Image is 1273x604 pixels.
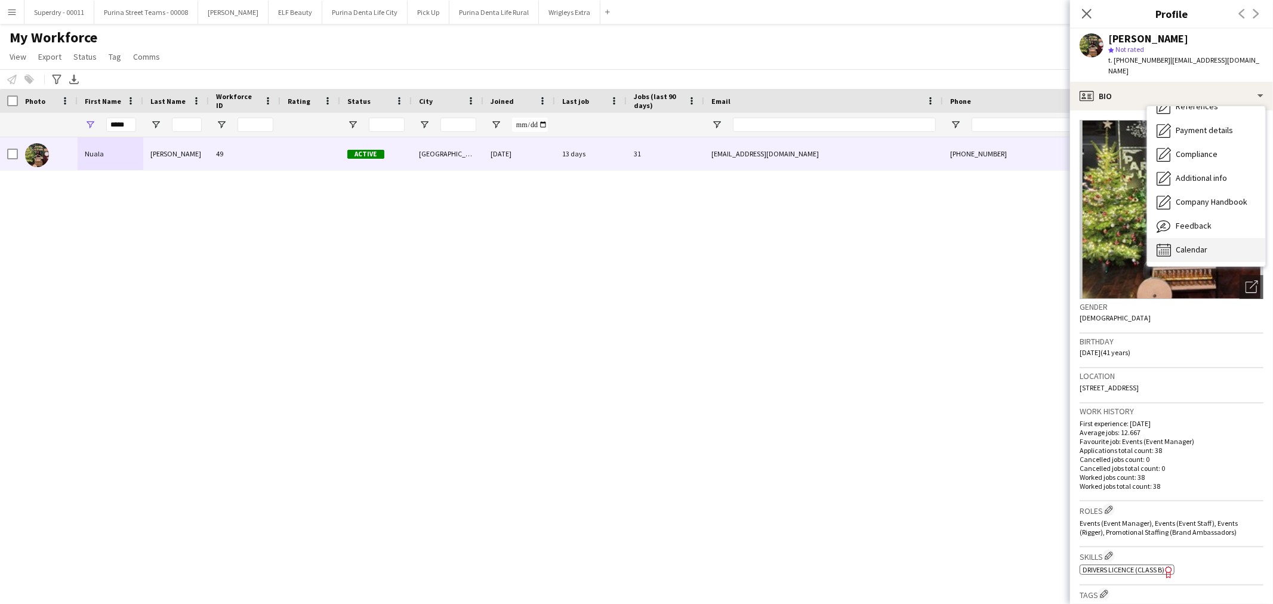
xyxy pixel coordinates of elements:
[412,137,483,170] div: [GEOGRAPHIC_DATA]
[449,1,539,24] button: Purina Denta Life Rural
[1080,371,1263,381] h3: Location
[1080,406,1263,417] h3: Work history
[950,119,961,130] button: Open Filter Menu
[67,72,81,87] app-action-btn: Export XLSX
[1083,565,1164,574] span: Drivers Licence (Class B)
[216,119,227,130] button: Open Filter Menu
[1176,101,1218,112] span: References
[711,119,722,130] button: Open Filter Menu
[1176,244,1207,255] span: Calendar
[562,97,589,106] span: Last job
[408,1,449,24] button: Pick Up
[1080,455,1263,464] p: Cancelled jobs count: 0
[1176,172,1227,183] span: Additional info
[25,143,49,167] img: Nuala Casey
[512,118,548,132] input: Joined Filter Input
[269,1,322,24] button: ELF Beauty
[150,119,161,130] button: Open Filter Menu
[50,72,64,87] app-action-btn: Advanced filters
[238,118,273,132] input: Workforce ID Filter Input
[1080,504,1263,516] h3: Roles
[491,119,501,130] button: Open Filter Menu
[539,1,600,24] button: Wrigleys Extra
[85,97,121,106] span: First Name
[106,118,136,132] input: First Name Filter Input
[440,118,476,132] input: City Filter Input
[1080,482,1263,491] p: Worked jobs total count: 38
[10,51,26,62] span: View
[1080,464,1263,473] p: Cancelled jobs total count: 0
[209,137,281,170] div: 49
[104,49,126,64] a: Tag
[1080,446,1263,455] p: Applications total count: 38
[322,1,408,24] button: Purina Denta Life City
[1080,383,1139,392] span: [STREET_ADDRESS]
[1080,437,1263,446] p: Favourite job: Events (Event Manager)
[1080,550,1263,562] h3: Skills
[1080,588,1263,600] h3: Tags
[150,97,186,106] span: Last Name
[419,97,433,106] span: City
[1108,56,1170,64] span: t. [PHONE_NUMBER]
[109,51,121,62] span: Tag
[10,29,97,47] span: My Workforce
[38,51,61,62] span: Export
[85,119,95,130] button: Open Filter Menu
[1147,167,1265,190] div: Additional info
[1115,45,1144,54] span: Not rated
[1147,119,1265,143] div: Payment details
[143,137,209,170] div: [PERSON_NAME]
[5,49,31,64] a: View
[288,97,310,106] span: Rating
[419,119,430,130] button: Open Filter Menu
[1176,125,1233,135] span: Payment details
[347,150,384,159] span: Active
[1070,6,1273,21] h3: Profile
[1080,313,1151,322] span: [DEMOGRAPHIC_DATA]
[25,97,45,106] span: Photo
[69,49,101,64] a: Status
[1080,348,1130,357] span: [DATE] (41 years)
[128,49,165,64] a: Comms
[483,137,555,170] div: [DATE]
[704,137,943,170] div: [EMAIL_ADDRESS][DOMAIN_NAME]
[950,97,971,106] span: Phone
[1147,214,1265,238] div: Feedback
[491,97,514,106] span: Joined
[1147,143,1265,167] div: Compliance
[1080,473,1263,482] p: Worked jobs count: 38
[1080,428,1263,437] p: Average jobs: 12.667
[555,137,627,170] div: 13 days
[1176,196,1247,207] span: Company Handbook
[369,118,405,132] input: Status Filter Input
[172,118,202,132] input: Last Name Filter Input
[1070,82,1273,110] div: Bio
[1080,120,1263,299] img: Crew avatar or photo
[1176,149,1217,159] span: Compliance
[1080,336,1263,347] h3: Birthday
[1176,220,1212,231] span: Feedback
[1080,301,1263,312] h3: Gender
[94,1,198,24] button: Purina Street Teams - 00008
[216,92,259,110] span: Workforce ID
[1147,190,1265,214] div: Company Handbook
[198,1,269,24] button: [PERSON_NAME]
[943,137,1096,170] div: [PHONE_NUMBER]
[634,92,683,110] span: Jobs (last 90 days)
[627,137,704,170] div: 31
[1240,275,1263,299] div: Open photos pop-in
[1108,33,1188,44] div: [PERSON_NAME]
[73,51,97,62] span: Status
[33,49,66,64] a: Export
[711,97,730,106] span: Email
[1147,238,1265,262] div: Calendar
[78,137,143,170] div: Nuala
[133,51,160,62] span: Comms
[1080,419,1263,428] p: First experience: [DATE]
[1147,95,1265,119] div: References
[347,97,371,106] span: Status
[1108,56,1259,75] span: | [EMAIL_ADDRESS][DOMAIN_NAME]
[347,119,358,130] button: Open Filter Menu
[972,118,1089,132] input: Phone Filter Input
[1080,519,1238,537] span: Events (Event Manager), Events (Event Staff), Events (Rigger), Promotional Staffing (Brand Ambass...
